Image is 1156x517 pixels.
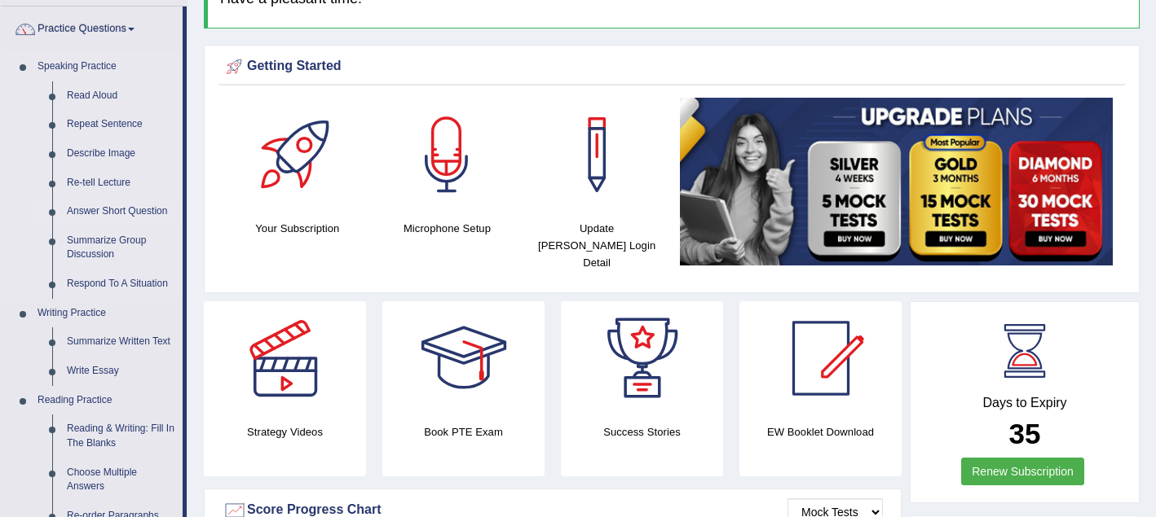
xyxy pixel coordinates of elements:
h4: Update [PERSON_NAME] Login Detail [530,220,664,271]
h4: Book PTE Exam [382,423,545,440]
h4: Microphone Setup [381,220,514,237]
a: Renew Subscription [961,458,1084,485]
h4: Success Stories [561,423,723,440]
a: Writing Practice [30,299,183,328]
a: Summarize Group Discussion [60,226,183,269]
a: Read Aloud [60,81,183,111]
a: Speaking Practice [30,52,183,81]
a: Write Essay [60,357,183,386]
a: Answer Short Question [60,197,183,226]
h4: Strategy Videos [204,423,366,440]
h4: Days to Expiry [929,396,1121,410]
a: Respond To A Situation [60,269,183,299]
a: Practice Questions [1,7,183,47]
b: 35 [1009,418,1041,449]
a: Choose Multiple Answers [60,458,183,502]
div: Getting Started [223,55,1121,79]
a: Reading & Writing: Fill In The Blanks [60,414,183,458]
a: Repeat Sentence [60,110,183,139]
h4: Your Subscription [231,220,364,237]
h4: EW Booklet Download [739,423,902,440]
a: Re-tell Lecture [60,169,183,198]
a: Summarize Written Text [60,327,183,357]
a: Describe Image [60,139,183,169]
img: small5.jpg [680,98,1113,265]
a: Reading Practice [30,386,183,415]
